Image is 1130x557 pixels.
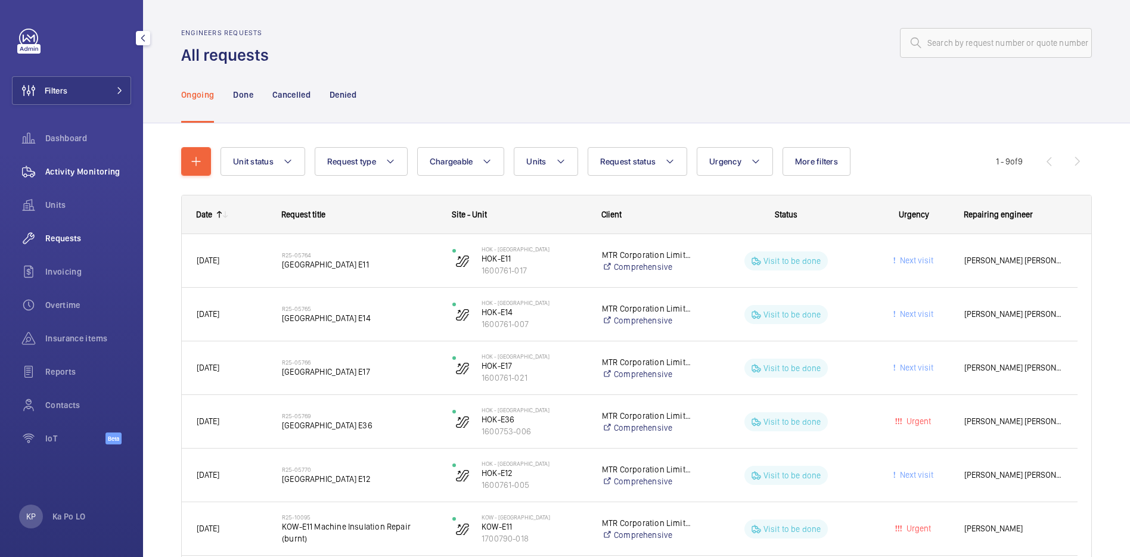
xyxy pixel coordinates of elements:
[482,460,586,467] p: HOK - [GEOGRAPHIC_DATA]
[602,475,693,487] a: Comprehensive
[602,410,693,422] p: MTR Corporation Limited
[45,299,131,311] span: Overtime
[588,147,688,176] button: Request status
[602,422,693,434] a: Comprehensive
[455,415,470,429] img: escalator.svg
[482,299,586,306] p: HOK - [GEOGRAPHIC_DATA]
[45,432,105,444] span: IoT
[282,521,437,544] span: KOW-E11 Machine Insulation Repair (burnt)
[482,521,586,533] p: KOW-E11
[455,468,470,483] img: escalator.svg
[964,361,1063,375] span: [PERSON_NAME] [PERSON_NAME]
[964,522,1063,536] span: [PERSON_NAME]
[455,361,470,375] img: escalator.svg
[763,309,821,320] p: Visit to be done
[282,412,437,419] h2: R25-05769
[602,249,693,261] p: MTR Corporation Limited
[282,366,437,378] span: [GEOGRAPHIC_DATA] E17
[45,366,131,378] span: Reports
[763,416,821,428] p: Visit to be done
[602,261,693,273] a: Comprehensive
[45,232,131,244] span: Requests
[197,363,219,372] span: [DATE]
[282,312,437,324] span: [GEOGRAPHIC_DATA] E14
[482,360,586,372] p: HOK-E17
[709,157,741,166] span: Urgency
[763,469,821,481] p: Visit to be done
[45,85,67,97] span: Filters
[602,368,693,380] a: Comprehensive
[898,470,933,480] span: Next visit
[196,210,212,219] div: Date
[282,419,437,431] span: [GEOGRAPHIC_DATA] E36
[602,529,693,541] a: Comprehensive
[52,511,86,522] p: Ka Po LO
[282,473,437,485] span: [GEOGRAPHIC_DATA] E12
[282,251,437,259] h2: R25-05764
[763,362,821,374] p: Visit to be done
[282,259,437,270] span: [GEOGRAPHIC_DATA] E11
[898,363,933,372] span: Next visit
[783,147,850,176] button: More filters
[602,356,693,368] p: MTR Corporation Limited
[45,332,131,344] span: Insurance items
[898,309,933,319] span: Next visit
[775,210,797,219] span: Status
[600,157,656,166] span: Request status
[964,468,1063,482] span: [PERSON_NAME] [PERSON_NAME]
[45,266,131,278] span: Invoicing
[45,399,131,411] span: Contacts
[795,157,838,166] span: More filters
[315,147,408,176] button: Request type
[45,199,131,211] span: Units
[197,470,219,480] span: [DATE]
[602,517,693,529] p: MTR Corporation Limited
[964,415,1063,428] span: [PERSON_NAME] [PERSON_NAME]
[482,467,586,479] p: HOK-E12
[482,245,586,253] p: HOK - [GEOGRAPHIC_DATA]
[482,372,586,384] p: 1600761-021
[601,210,622,219] span: Client
[221,147,305,176] button: Unit status
[282,514,437,521] h2: R25-10095
[45,166,131,178] span: Activity Monitoring
[197,256,219,265] span: [DATE]
[330,89,356,101] p: Denied
[197,524,219,533] span: [DATE]
[452,210,487,219] span: Site - Unit
[602,315,693,326] a: Comprehensive
[1010,157,1018,166] span: of
[964,254,1063,267] span: [PERSON_NAME] [PERSON_NAME]
[602,303,693,315] p: MTR Corporation Limited
[105,432,122,444] span: Beta
[996,157,1023,166] span: 1 - 9 9
[482,353,586,360] p: HOK - [GEOGRAPHIC_DATA]
[197,309,219,319] span: [DATE]
[602,463,693,475] p: MTR Corporation Limited
[964,307,1063,321] span: [PERSON_NAME] [PERSON_NAME]
[514,147,578,176] button: Units
[12,76,131,105] button: Filters
[526,157,546,166] span: Units
[482,306,586,318] p: HOK-E14
[233,157,274,166] span: Unit status
[482,406,586,413] p: HOK - [GEOGRAPHIC_DATA]
[898,256,933,265] span: Next visit
[181,29,276,37] h2: Engineers requests
[964,210,1033,219] span: Repairing engineer
[26,511,36,522] p: KP
[482,479,586,491] p: 1600761-005
[482,514,586,521] p: KOW - [GEOGRAPHIC_DATA]
[282,359,437,366] h2: R25-05766
[272,89,311,101] p: Cancelled
[282,305,437,312] h2: R25-05765
[233,89,253,101] p: Done
[417,147,505,176] button: Chargeable
[482,413,586,425] p: HOK-E36
[455,307,470,322] img: escalator.svg
[281,210,325,219] span: Request title
[327,157,376,166] span: Request type
[482,533,586,544] p: 1700790-018
[900,28,1092,58] input: Search by request number or quote number
[45,132,131,144] span: Dashboard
